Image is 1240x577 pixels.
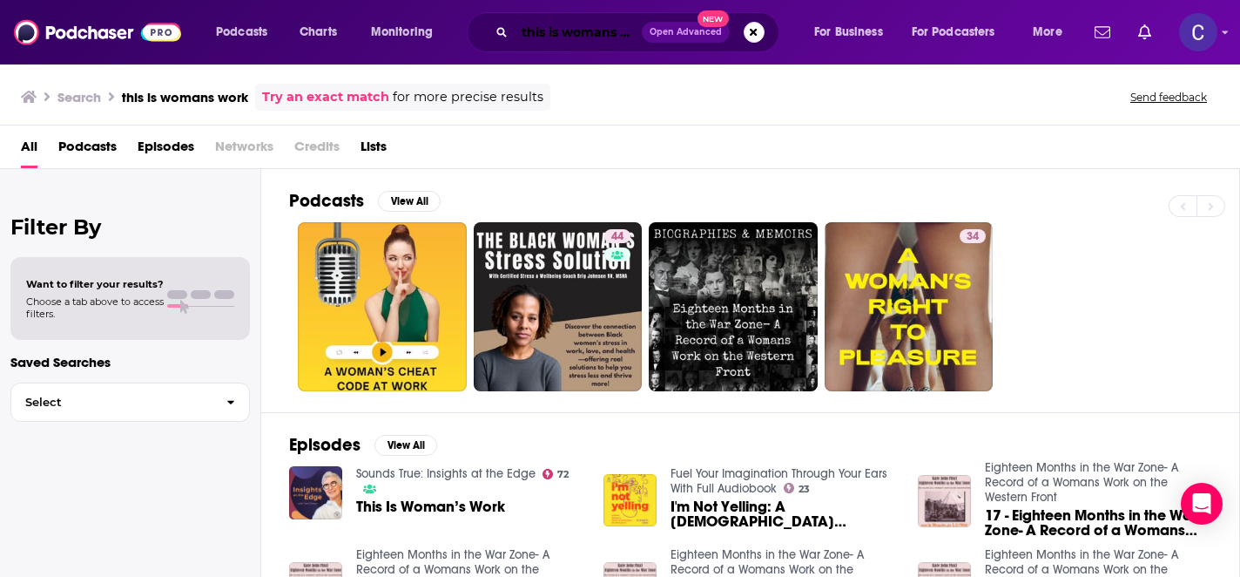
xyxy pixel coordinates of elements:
[289,466,342,519] img: This Is Woman’s Work
[21,132,37,168] a: All
[1179,13,1217,51] button: Show profile menu
[26,295,164,320] span: Choose a tab above to access filters.
[474,222,643,391] a: 44
[604,229,630,243] a: 44
[483,12,796,52] div: Search podcasts, credits, & more...
[14,16,181,49] img: Podchaser - Follow, Share and Rate Podcasts
[356,499,505,514] a: This Is Woman’s Work
[985,508,1211,538] a: 17 - Eighteen Months in the War Zone- A Record of a Womans Work on the Western Front by Kate John...
[1021,18,1084,46] button: open menu
[642,22,730,43] button: Open AdvancedNew
[802,18,905,46] button: open menu
[378,191,441,212] button: View All
[26,278,164,290] span: Want to filter your results?
[697,10,729,27] span: New
[10,214,250,240] h2: Filter By
[294,132,340,168] span: Credits
[1088,17,1117,47] a: Show notifications dropdown
[374,435,437,456] button: View All
[1181,483,1223,525] div: Open Intercom Messenger
[918,475,971,528] img: 17 - Eighteen Months in the War Zone- A Record of a Womans Work on the Western Front by Kate John...
[784,483,811,493] a: 23
[122,89,248,105] h3: this is womans work
[1179,13,1217,51] img: User Profile
[361,132,387,168] a: Lists
[371,20,433,44] span: Monitoring
[215,132,273,168] span: Networks
[557,471,569,479] span: 72
[542,469,569,479] a: 72
[138,132,194,168] a: Episodes
[671,466,887,496] a: Fuel Your Imagination Through Your Ears With Full Audiobook
[985,508,1211,538] span: 17 - Eighteen Months in the War Zone- A Record of a Womans Work on the Western Front by [PERSON_N...
[1131,17,1158,47] a: Show notifications dropdown
[204,18,290,46] button: open menu
[57,89,101,105] h3: Search
[825,222,994,391] a: 34
[985,460,1178,505] a: Eighteen Months in the War Zone- A Record of a Womans Work on the Western Front
[515,18,642,46] input: Search podcasts, credits, & more...
[300,20,337,44] span: Charts
[58,132,117,168] a: Podcasts
[289,190,441,212] a: PodcastsView All
[799,485,810,493] span: 23
[289,434,437,456] a: EpisodesView All
[393,87,543,107] span: for more precise results
[11,397,212,408] span: Select
[262,87,389,107] a: Try an exact match
[671,499,897,529] span: I'm Not Yelling: A [DEMOGRAPHIC_DATA] Womans Guide to Navigating the Workplace Audiobook by [PERS...
[1033,20,1062,44] span: More
[650,28,722,37] span: Open Advanced
[1179,13,1217,51] span: Logged in as publicityxxtina
[900,18,1021,46] button: open menu
[912,20,995,44] span: For Podcasters
[611,228,623,246] span: 44
[10,383,250,422] button: Select
[289,190,364,212] h2: Podcasts
[216,20,267,44] span: Podcasts
[671,499,897,529] a: I'm Not Yelling: A Black Womans Guide to Navigating the Workplace Audiobook by Elizabeth Leiba
[289,434,361,456] h2: Episodes
[960,229,986,243] a: 34
[359,18,455,46] button: open menu
[288,18,347,46] a: Charts
[356,466,536,481] a: Sounds True: Insights at the Edge
[1125,90,1212,105] button: Send feedback
[967,228,979,246] span: 34
[10,354,250,370] p: Saved Searches
[814,20,883,44] span: For Business
[603,474,657,527] img: I'm Not Yelling: A Black Womans Guide to Navigating the Workplace Audiobook by Elizabeth Leiba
